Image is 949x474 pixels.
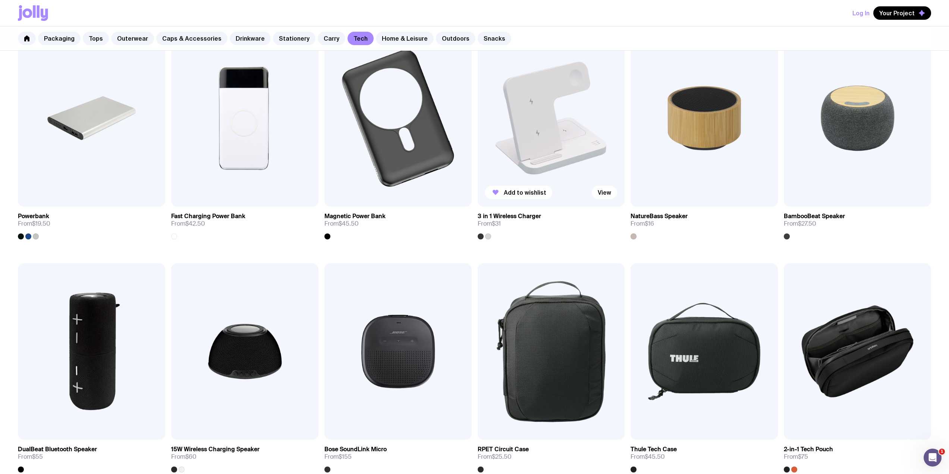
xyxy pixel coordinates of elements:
span: From [171,220,205,227]
a: Bose SoundLink MicroFrom$155 [324,440,472,473]
a: DualBeat Bluetooth SpeakerFrom$55 [18,440,165,473]
a: NatureBass SpeakerFrom$16 [631,207,778,239]
a: Thule Tech CaseFrom$45.50 [631,440,778,473]
a: Packaging [38,32,81,45]
span: $55 [32,453,43,461]
h3: 15W Wireless Charging Speaker [171,446,260,453]
span: From [324,220,359,227]
span: $27.50 [798,220,816,227]
a: BambooBeat SpeakerFrom$27.50 [784,207,931,239]
h3: 3 in 1 Wireless Charger [478,213,541,220]
a: Outdoors [436,32,475,45]
span: $60 [185,453,197,461]
a: Snacks [478,32,511,45]
button: Add to wishlist [485,186,552,199]
a: Carry [318,32,345,45]
span: From [784,220,816,227]
a: Stationery [273,32,315,45]
span: $25.50 [492,453,512,461]
h3: NatureBass Speaker [631,213,688,220]
span: From [478,453,512,461]
a: Home & Leisure [376,32,434,45]
span: From [171,453,197,461]
span: $45.50 [645,453,665,461]
h3: Powerbank [18,213,49,220]
span: $75 [798,453,808,461]
span: From [478,220,501,227]
span: From [784,453,808,461]
a: RPET Circuit CaseFrom$25.50 [478,440,625,473]
iframe: Intercom live chat [924,449,942,467]
a: View [592,186,617,199]
span: $42.50 [185,220,205,227]
span: From [631,453,665,461]
h3: RPET Circuit Case [478,446,529,453]
span: $16 [645,220,654,227]
span: $31 [492,220,501,227]
button: Log In [852,6,870,20]
h3: 2-in-1 Tech Pouch [784,446,833,453]
a: 2-in-1 Tech PouchFrom$75 [784,440,931,473]
a: 3 in 1 Wireless ChargerFrom$31 [478,207,625,239]
span: Add to wishlist [504,189,546,196]
h3: Thule Tech Case [631,446,677,453]
a: Magnetic Power BankFrom$45.50 [324,207,472,239]
a: Fast Charging Power BankFrom$42.50 [171,207,318,239]
span: $155 [339,453,352,461]
span: Your Project [879,9,915,17]
button: Your Project [873,6,931,20]
span: 1 [939,449,945,455]
span: From [18,220,50,227]
span: From [324,453,352,461]
span: From [631,220,654,227]
span: $45.50 [339,220,359,227]
a: Outerwear [111,32,154,45]
h3: DualBeat Bluetooth Speaker [18,446,97,453]
a: Tops [83,32,109,45]
a: PowerbankFrom$19.50 [18,207,165,239]
a: Tech [348,32,374,45]
h3: BambooBeat Speaker [784,213,845,220]
span: $19.50 [32,220,50,227]
h3: Magnetic Power Bank [324,213,386,220]
span: From [18,453,43,461]
a: Drinkware [230,32,271,45]
h3: Fast Charging Power Bank [171,213,245,220]
a: 15W Wireless Charging SpeakerFrom$60 [171,440,318,473]
h3: Bose SoundLink Micro [324,446,387,453]
a: Caps & Accessories [156,32,227,45]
